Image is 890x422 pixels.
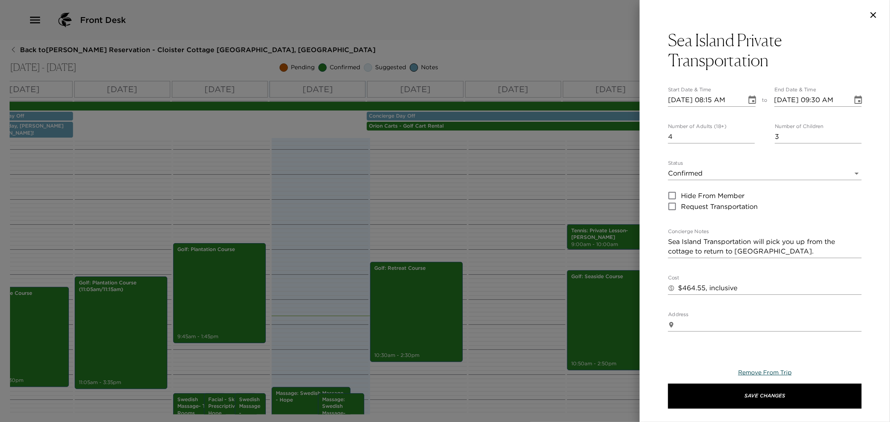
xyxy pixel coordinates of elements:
input: MM/DD/YYYY hh:mm aa [774,93,847,107]
label: Cost [668,274,679,281]
button: Sea Island Private Transportation [668,30,862,70]
textarea: $464.55, inclusive [678,283,862,293]
label: Start Date & Time [668,86,711,93]
div: Confirmed [668,167,862,180]
button: Remove From Trip [738,369,792,377]
button: Choose date, selected date is Oct 5, 2025 [850,92,867,108]
span: Hide From Member [681,191,744,201]
textarea: Sea Island Transportation will pick you up from the cottage to return to [GEOGRAPHIC_DATA]. [668,237,862,256]
label: Number of Children [775,123,824,130]
span: to [762,97,768,107]
input: MM/DD/YYYY hh:mm aa [668,93,741,107]
button: Save Changes [668,384,862,409]
span: Remove From Trip [738,369,792,376]
label: End Date & Time [774,86,816,93]
label: Number of Adults (18+) [668,123,726,130]
span: Request Transportation [681,201,758,211]
label: Concierge Notes [668,228,709,235]
button: Choose date, selected date is Oct 5, 2025 [744,92,761,108]
label: Address [668,311,689,318]
label: Status [668,160,683,167]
